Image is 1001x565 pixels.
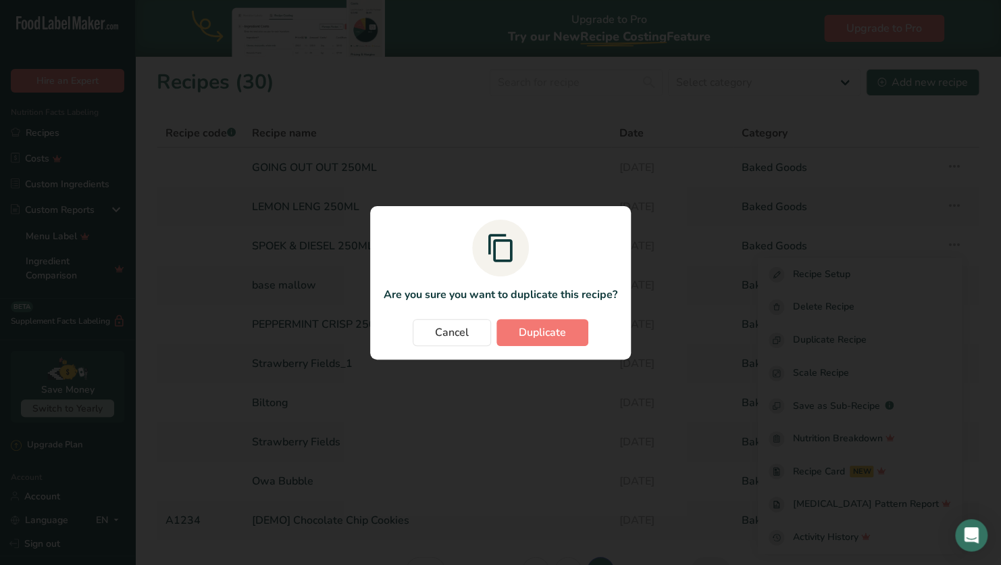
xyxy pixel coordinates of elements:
[519,324,566,341] span: Duplicate
[955,519,987,551] div: Open Intercom Messenger
[413,319,491,346] button: Cancel
[435,324,469,341] span: Cancel
[384,287,617,303] p: Are you sure you want to duplicate this recipe?
[496,319,588,346] button: Duplicate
